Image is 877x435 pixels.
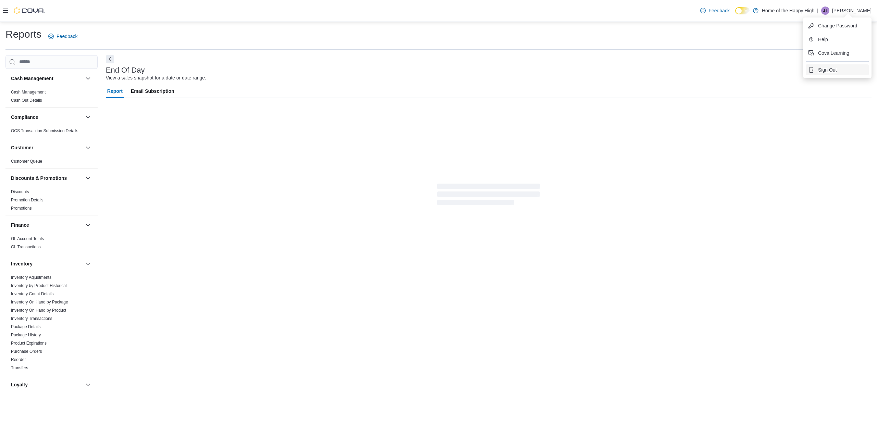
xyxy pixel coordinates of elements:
button: Cova Learning [806,48,869,59]
span: Feedback [57,33,77,40]
h1: Reports [5,27,41,41]
button: Finance [11,222,83,228]
button: Customer [11,144,83,151]
span: Loading [437,185,540,207]
a: Inventory Adjustments [11,275,51,280]
span: Dark Mode [735,14,736,15]
h3: Cash Management [11,75,53,82]
span: Promotion Details [11,197,44,203]
a: Inventory by Product Historical [11,283,67,288]
div: Customer [5,157,98,168]
a: Cash Management [11,90,46,95]
a: Customer Queue [11,159,42,164]
div: Cash Management [5,88,98,107]
span: JT [823,7,827,15]
button: Help [806,34,869,45]
a: GL Transactions [11,245,41,249]
button: Next [106,55,114,63]
button: Change Password [806,20,869,31]
button: Discounts & Promotions [84,174,92,182]
a: Feedback [697,4,732,17]
a: Inventory On Hand by Product [11,308,66,313]
p: Home of the Happy High [762,7,814,15]
span: Inventory On Hand by Package [11,299,68,305]
span: Cova Learning [818,50,849,57]
span: Inventory Count Details [11,291,54,297]
span: Sign Out [818,66,837,73]
button: Sign Out [806,64,869,75]
span: Package History [11,332,41,338]
a: Cash Out Details [11,98,42,103]
span: Package Details [11,324,41,330]
button: Loyalty [84,381,92,389]
a: GL Account Totals [11,236,44,241]
h3: Compliance [11,114,38,121]
span: Help [818,36,828,43]
span: Transfers [11,365,28,371]
div: Inventory [5,273,98,375]
a: Discounts [11,189,29,194]
h3: Customer [11,144,33,151]
span: Cash Management [11,89,46,95]
button: Cash Management [84,74,92,83]
a: Product Expirations [11,341,47,346]
p: [PERSON_NAME] [832,7,872,15]
p: | [817,7,818,15]
a: Package Details [11,324,41,329]
div: Compliance [5,127,98,138]
a: OCS Transaction Submission Details [11,128,78,133]
span: Reorder [11,357,26,362]
a: Inventory Count Details [11,291,54,296]
h3: Finance [11,222,29,228]
div: Loyalty [5,394,98,413]
h3: Loyalty [11,381,28,388]
a: Transfers [11,365,28,370]
span: Email Subscription [131,84,174,98]
span: Discounts [11,189,29,195]
input: Dark Mode [735,7,750,14]
button: Loyalty [11,381,83,388]
a: Inventory Transactions [11,316,52,321]
h3: Inventory [11,260,33,267]
a: Inventory On Hand by Package [11,300,68,304]
span: GL Transactions [11,244,41,250]
div: Discounts & Promotions [5,188,98,215]
button: Customer [84,144,92,152]
button: Finance [84,221,92,229]
div: View a sales snapshot for a date or date range. [106,74,206,82]
span: Report [107,84,123,98]
span: GL Account Totals [11,236,44,241]
h3: Discounts & Promotions [11,175,67,182]
button: Compliance [11,114,83,121]
button: Cash Management [11,75,83,82]
span: Feedback [708,7,729,14]
div: Finance [5,235,98,254]
a: Purchase Orders [11,349,42,354]
button: Inventory [11,260,83,267]
h3: End Of Day [106,66,145,74]
button: Discounts & Promotions [11,175,83,182]
button: Compliance [84,113,92,121]
a: Package History [11,333,41,337]
a: Promotions [11,206,32,211]
a: Feedback [46,29,80,43]
span: Change Password [818,22,857,29]
a: Reorder [11,357,26,362]
span: Inventory by Product Historical [11,283,67,288]
a: Promotion Details [11,198,44,202]
div: Joshua Tanner [821,7,829,15]
button: Inventory [84,260,92,268]
span: OCS Transaction Submission Details [11,128,78,134]
img: Cova [14,7,45,14]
